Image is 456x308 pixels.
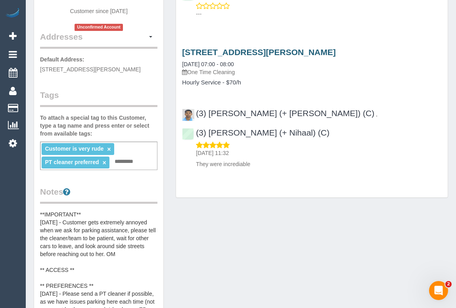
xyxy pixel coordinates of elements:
span: Customer is very rude [45,145,103,152]
span: 2 [445,281,452,287]
a: (3) [PERSON_NAME] (+ Nihaal) (C) [182,128,330,137]
span: PT cleaner preferred [45,159,99,165]
p: One Time Cleaning [182,68,442,76]
p: --- [196,10,442,18]
a: [DATE] 07:00 - 08:00 [182,61,234,67]
label: To attach a special tag to this Customer, type a tag name and press enter or select from availabl... [40,114,157,138]
p: They were incrediable [196,160,442,168]
iframe: Intercom live chat [429,281,448,300]
legend: Notes [40,186,157,204]
h4: Hourly Service - $70/h [182,79,442,86]
img: Automaid Logo [5,8,21,19]
span: , [376,111,377,117]
a: (3) [PERSON_NAME] (+ [PERSON_NAME]) (C) [182,109,374,118]
label: Default Address: [40,55,84,63]
span: [STREET_ADDRESS][PERSON_NAME] [40,66,141,73]
span: Unconfirmed Account [75,24,123,31]
legend: Tags [40,89,157,107]
img: (3) Nihaal (+ Shweta) (C) [182,109,194,121]
a: [STREET_ADDRESS][PERSON_NAME] [182,48,335,57]
a: × [107,146,111,153]
p: [DATE] 11:32 [196,149,442,157]
a: × [102,159,106,166]
span: Customer since [DATE] [70,8,128,14]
